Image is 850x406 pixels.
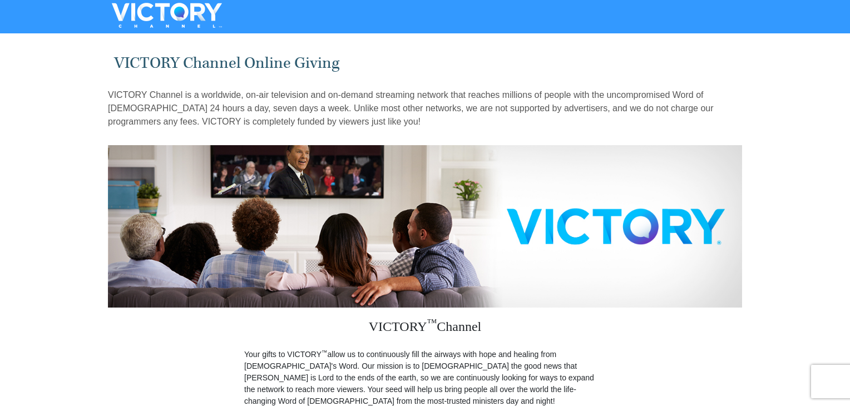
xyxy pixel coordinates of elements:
img: VICTORYTHON - VICTORY Channel [97,3,236,28]
p: VICTORY Channel is a worldwide, on-air television and on-demand streaming network that reaches mi... [108,88,742,128]
sup: ™ [427,317,437,328]
h3: VICTORY Channel [244,308,606,349]
h1: VICTORY Channel Online Giving [114,54,737,72]
sup: ™ [322,349,328,355]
